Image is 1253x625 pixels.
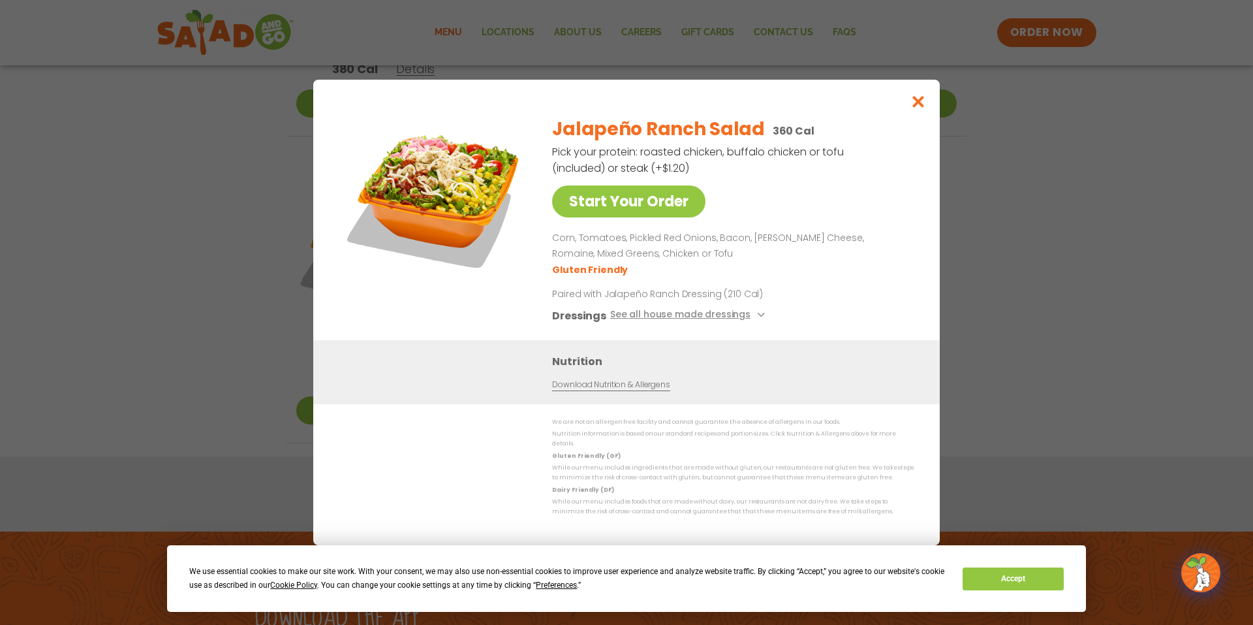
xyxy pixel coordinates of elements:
p: Nutrition information is based on our standard recipes and portion sizes. Click Nutrition & Aller... [552,429,914,449]
strong: Dairy Friendly (DF) [552,486,613,494]
span: Cookie Policy [270,581,317,590]
button: Accept [963,568,1063,590]
div: Cookie Consent Prompt [167,545,1086,612]
button: Close modal [897,80,940,123]
a: Download Nutrition & Allergens [552,379,670,391]
p: While our menu includes ingredients that are made without gluten, our restaurants are not gluten ... [552,463,914,483]
p: Pick your protein: roasted chicken, buffalo chicken or tofu (included) or steak (+$1.20) [552,144,846,176]
strong: Gluten Friendly (GF) [552,452,620,460]
h2: Jalapeño Ranch Salad [552,116,764,143]
p: We are not an allergen free facility and cannot guarantee the absence of allergens in our foods. [552,417,914,427]
h3: Dressings [552,308,606,324]
button: See all house made dressings [610,308,769,324]
h3: Nutrition [552,353,920,370]
p: While our menu includes foods that are made without dairy, our restaurants are not dairy free. We... [552,497,914,517]
img: wpChatIcon [1183,554,1219,591]
span: Preferences [536,581,577,590]
div: We use essential cookies to make our site work. With your consent, we may also use non-essential ... [189,565,947,592]
li: Gluten Friendly [552,263,630,277]
p: Corn, Tomatoes, Pickled Red Onions, Bacon, [PERSON_NAME] Cheese, Romaine, Mixed Greens, Chicken o... [552,231,908,262]
img: Featured product photo for Jalapeño Ranch Salad [343,106,525,289]
a: Start Your Order [552,185,705,217]
p: 360 Cal [773,123,814,139]
p: Paired with Jalapeño Ranch Dressing (210 Cal) [552,287,794,301]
